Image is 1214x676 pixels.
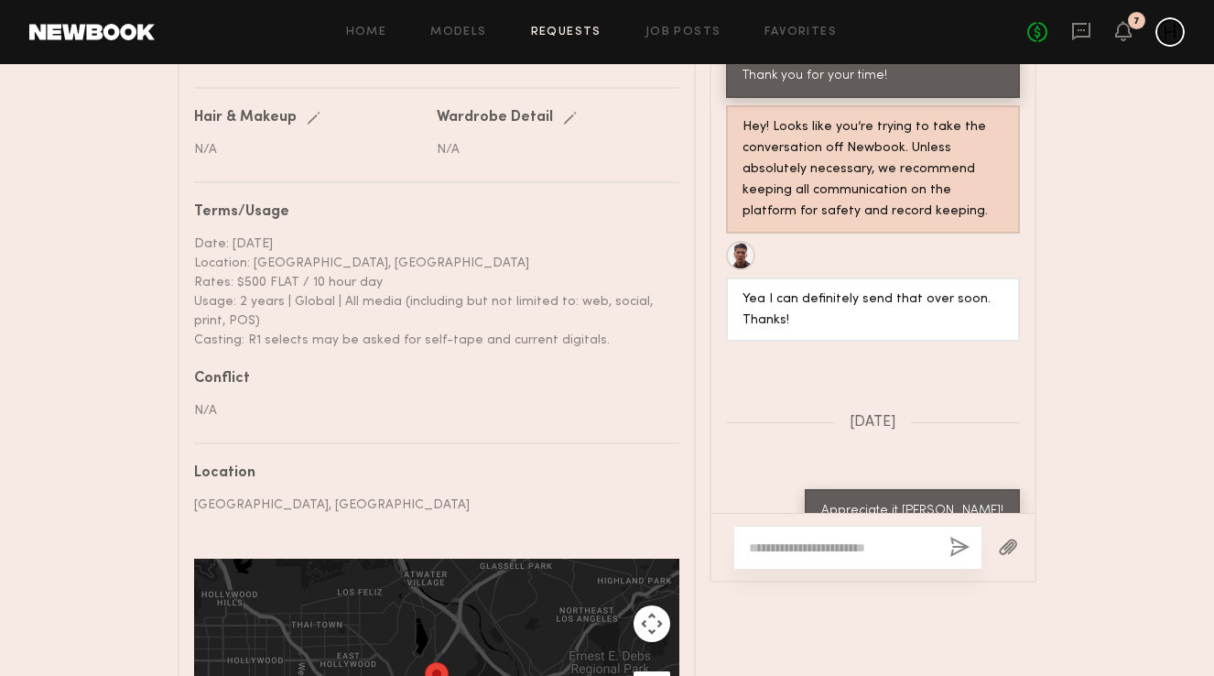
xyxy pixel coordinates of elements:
div: Hair & Makeup [194,111,297,125]
div: Appreciate it [PERSON_NAME]! [821,501,1003,522]
div: Wardrobe Detail [437,111,553,125]
div: 7 [1133,16,1140,27]
div: Location [194,466,666,481]
span: [DATE] [850,415,896,431]
div: N/A [194,401,666,420]
div: N/A [437,140,666,159]
div: [GEOGRAPHIC_DATA], [GEOGRAPHIC_DATA] [194,496,666,515]
div: Date: [DATE] Location: [GEOGRAPHIC_DATA], [GEOGRAPHIC_DATA] Rates: $500 FLAT / 10 hour day Usage:... [194,234,666,350]
div: Terms/Usage [194,205,666,220]
a: Models [430,27,486,38]
div: N/A [194,140,423,159]
a: Home [346,27,387,38]
a: Job Posts [645,27,721,38]
a: Favorites [764,27,837,38]
div: Hey! Looks like you’re trying to take the conversation off Newbook. Unless absolutely necessary, ... [742,117,1003,223]
div: Conflict [194,372,666,387]
a: Requests [531,27,602,38]
button: Map camera controls [634,605,670,642]
div: Yea I can definitely send that over soon. Thanks! [742,289,1003,332]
